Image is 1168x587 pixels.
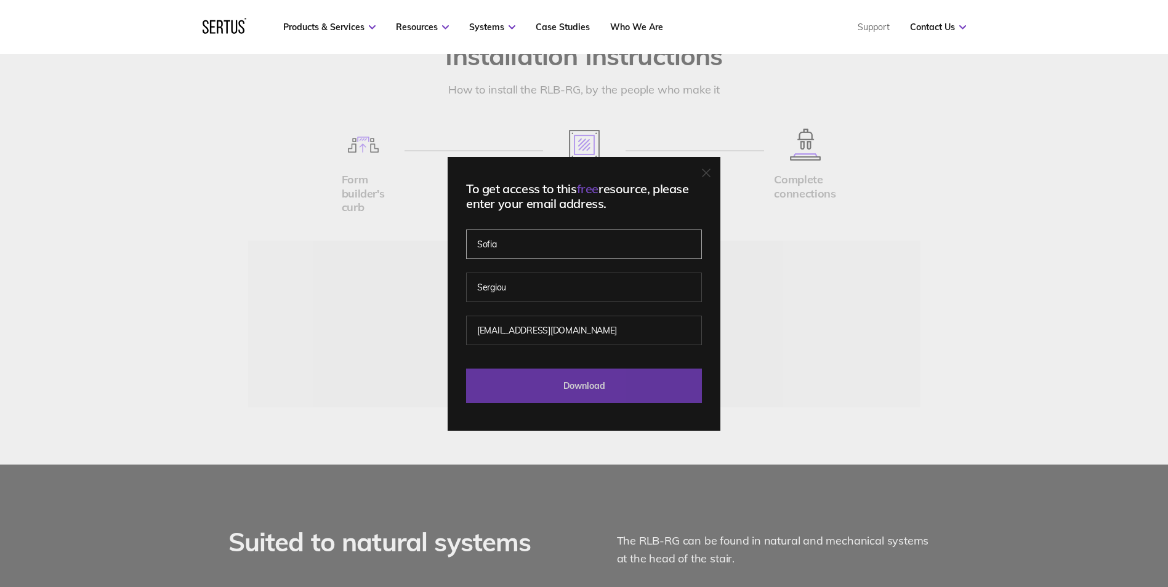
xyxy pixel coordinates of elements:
[858,22,890,33] a: Support
[577,181,598,196] span: free
[1106,528,1168,587] iframe: Chat Widget
[283,22,376,33] a: Products & Services
[466,369,702,403] input: Download
[469,22,515,33] a: Systems
[466,316,702,345] input: Work email address*
[466,273,702,302] input: Last name*
[910,22,966,33] a: Contact Us
[396,22,449,33] a: Resources
[610,22,663,33] a: Who We Are
[536,22,590,33] a: Case Studies
[466,182,702,211] div: To get access to this resource, please enter your email address.
[466,230,702,259] input: First name*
